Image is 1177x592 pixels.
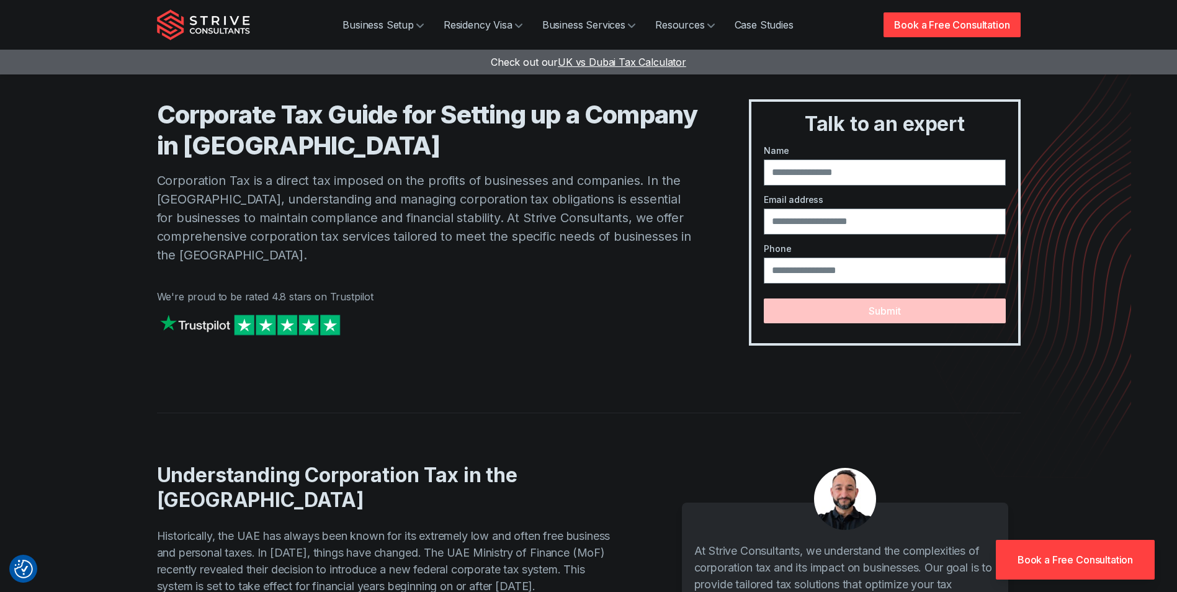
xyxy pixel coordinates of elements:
[756,112,1013,137] h3: Talk to an expert
[996,540,1155,580] a: Book a Free Consultation
[558,56,686,68] span: UK vs Dubai Tax Calculator
[157,312,343,338] img: Strive on Trustpilot
[764,193,1005,206] label: Email address
[157,289,700,304] p: We're proud to be rated 4.8 stars on Trustpilot
[157,463,615,513] h2: Understanding Corporation Tax in the [GEOGRAPHIC_DATA]
[157,9,250,40] img: Strive Consultants
[764,242,1005,255] label: Phone
[725,12,803,37] a: Case Studies
[14,560,33,578] img: Revisit consent button
[14,560,33,578] button: Consent Preferences
[645,12,725,37] a: Resources
[491,56,686,68] a: Check out ourUK vs Dubai Tax Calculator
[157,171,700,264] p: Corporation Tax is a direct tax imposed on the profits of businesses and companies. In the [GEOGR...
[764,298,1005,323] button: Submit
[764,144,1005,157] label: Name
[157,99,700,161] h1: Corporate Tax Guide for Setting up a Company in [GEOGRAPHIC_DATA]
[814,468,876,530] img: aDXDSydWJ-7kSlbU_Untitleddesign-75-.png
[884,12,1020,37] a: Book a Free Consultation
[532,12,645,37] a: Business Services
[333,12,434,37] a: Business Setup
[434,12,532,37] a: Residency Visa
